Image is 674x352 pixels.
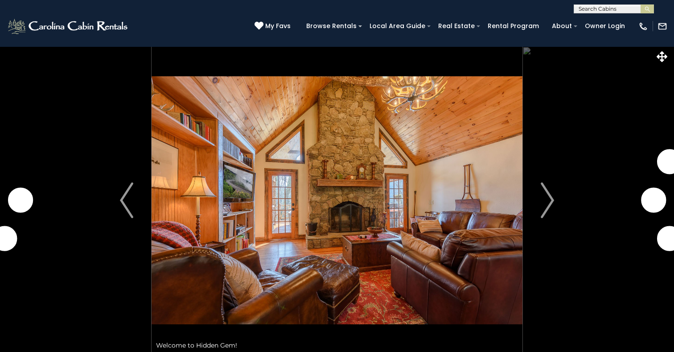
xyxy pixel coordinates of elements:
[541,182,554,218] img: arrow
[7,17,130,35] img: White-1-2.png
[120,182,133,218] img: arrow
[483,19,543,33] a: Rental Program
[547,19,576,33] a: About
[265,21,291,31] span: My Favs
[302,19,361,33] a: Browse Rentals
[638,21,648,31] img: phone-regular-white.png
[365,19,430,33] a: Local Area Guide
[434,19,479,33] a: Real Estate
[658,21,667,31] img: mail-regular-white.png
[255,21,293,31] a: My Favs
[580,19,629,33] a: Owner Login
